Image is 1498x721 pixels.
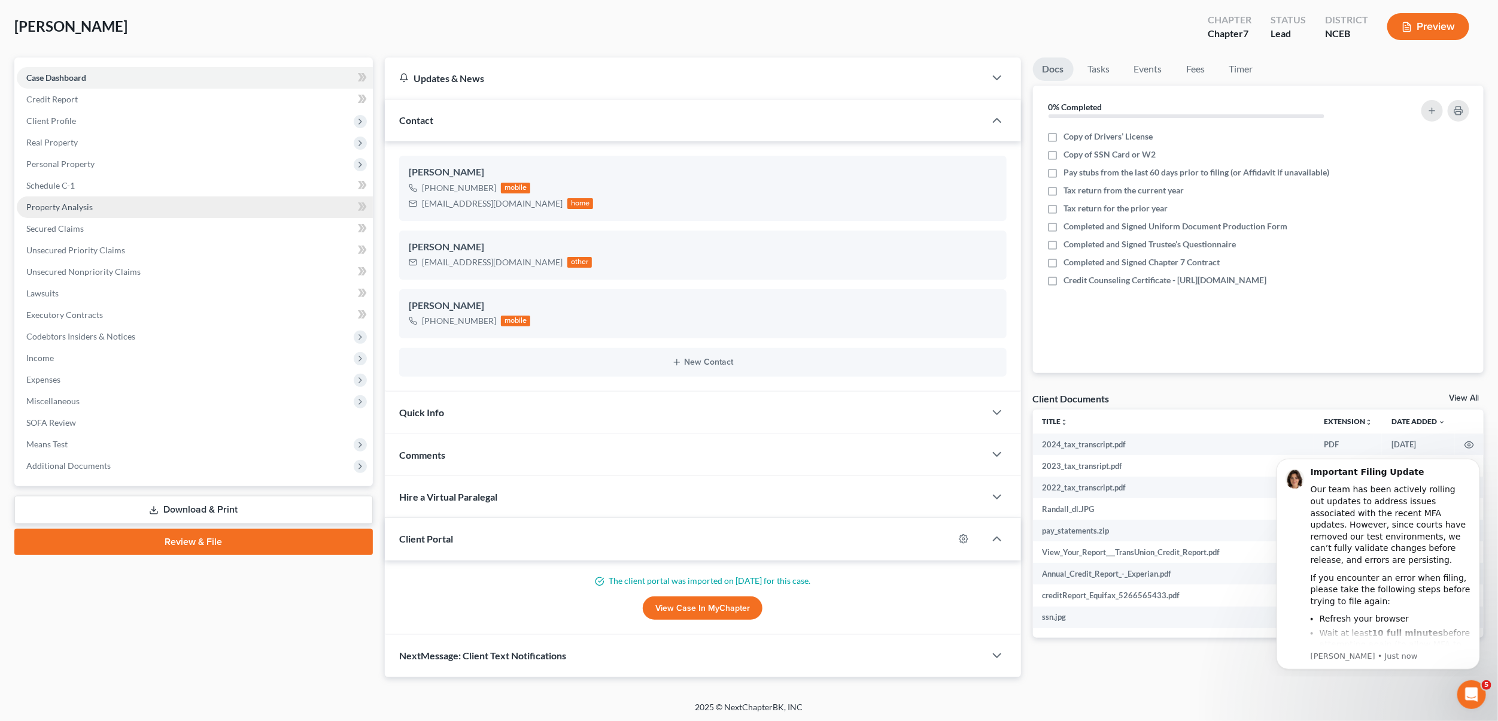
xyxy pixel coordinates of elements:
span: Secured Claims [26,223,84,234]
i: expand_more [1438,419,1445,426]
span: Means Test [26,439,68,449]
span: Real Property [26,137,78,147]
span: Copy of SSN Card or W2 [1064,149,1156,160]
div: [PHONE_NUMBER] [422,315,496,327]
a: Unsecured Priority Claims [17,240,373,261]
a: Docs [1033,57,1074,81]
a: Download & Print [14,496,373,524]
div: [EMAIL_ADDRESS][DOMAIN_NAME] [422,198,563,210]
a: Date Added expand_more [1391,417,1445,426]
span: Executory Contracts [26,310,103,320]
span: 5 [1482,680,1491,690]
span: [PERSON_NAME] [14,17,127,35]
span: Unsecured Priority Claims [26,245,125,255]
span: Hire a Virtual Paralegal [399,491,497,502]
div: Status [1271,13,1306,27]
iframe: Intercom live chat [1457,680,1486,709]
div: home [567,198,594,209]
div: other [567,257,592,268]
div: mobile [501,183,531,193]
span: Completed and Signed Uniform Document Production Form [1064,220,1288,232]
span: Credit Report [26,94,78,104]
i: unfold_more [1365,419,1372,426]
td: 2024_tax_transcript.pdf [1033,434,1314,455]
td: Annual_Credit_Report_-_Experian.pdf [1033,563,1314,584]
button: Preview [1387,13,1469,40]
span: SOFA Review [26,417,76,428]
span: Additional Documents [26,461,111,471]
span: Quick Info [399,407,444,418]
span: Lawsuits [26,288,59,298]
span: Client Portal [399,533,453,544]
span: NextMessage: Client Text Notifications [399,650,566,661]
td: [DATE] [1382,434,1455,455]
span: Codebtors Insiders & Notices [26,331,135,341]
a: Unsecured Nonpriority Claims [17,261,373,283]
td: PDF [1314,434,1382,455]
span: Copy of Drivers’ License [1064,131,1153,143]
a: Extensionunfold_more [1324,417,1372,426]
a: Property Analysis [17,196,373,218]
a: Review & File [14,529,373,555]
td: 2023_tax_transript.pdf [1033,455,1314,477]
div: Chapter [1208,27,1251,41]
div: Client Documents [1033,392,1110,405]
div: Updates & News [399,72,971,84]
td: ssn.jpg [1033,607,1314,628]
div: NCEB [1325,27,1368,41]
div: Chapter [1208,13,1251,27]
td: pay_statements.zip [1033,520,1314,541]
span: Completed and Signed Trustee’s Questionnaire [1064,238,1236,250]
a: Case Dashboard [17,67,373,89]
span: Case Dashboard [26,72,86,83]
a: SOFA Review [17,412,373,434]
div: Lead [1271,27,1306,41]
a: Secured Claims [17,218,373,240]
span: 7 [1243,28,1248,39]
span: Expenses [26,374,60,384]
p: The client portal was imported on [DATE] for this case. [399,575,1007,587]
div: mobile [501,316,531,326]
a: Fees [1177,57,1215,81]
span: Personal Property [26,159,95,169]
a: Tasks [1078,57,1120,81]
td: View_Your_Report___TransUnion_Credit_Report.pdf [1033,541,1314,563]
span: Client Profile [26,116,76,126]
strong: 0% Completed [1049,102,1102,112]
td: Randall_dl.JPG [1033,498,1314,520]
a: View All [1449,394,1479,402]
div: [PERSON_NAME] [409,165,997,180]
a: Schedule C-1 [17,175,373,196]
span: Unsecured Nonpriority Claims [26,266,141,277]
button: New Contact [409,358,997,367]
span: Completed and Signed Chapter 7 Contract [1064,256,1220,268]
a: Executory Contracts [17,304,373,326]
iframe: Intercom notifications message [1259,447,1498,677]
i: unfold_more [1061,419,1068,426]
a: Credit Report [17,89,373,110]
div: [PERSON_NAME] [409,299,997,313]
span: Contact [399,114,433,126]
span: Pay stubs from the last 60 days prior to filing (or Affidavit if unavailable) [1064,166,1330,178]
span: Miscellaneous [26,396,80,406]
td: 2022_tax_transcript.pdf [1033,477,1314,498]
span: Tax return from the current year [1064,184,1184,196]
div: [PHONE_NUMBER] [422,182,496,194]
span: Tax return for the prior year [1064,202,1168,214]
a: Lawsuits [17,283,373,304]
a: View Case in MyChapter [643,596,762,620]
span: Property Analysis [26,202,93,212]
div: [EMAIL_ADDRESS][DOMAIN_NAME] [422,256,563,268]
span: Schedule C-1 [26,180,75,190]
span: Income [26,353,54,363]
a: Events [1125,57,1172,81]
